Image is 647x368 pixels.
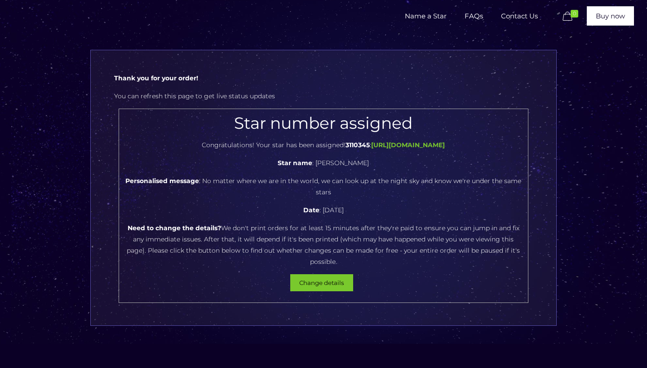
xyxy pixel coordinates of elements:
a: Buy now [587,6,634,26]
p: : [DATE] [124,205,524,216]
b: 3110345 [346,141,370,149]
h2: Star number assigned [124,114,524,133]
span: FAQs [456,3,492,30]
b: Personalised message [125,177,199,185]
p: : No matter where we are in the world, we can look up at the night sky and know we're under the s... [124,175,524,198]
span: Contact Us [492,3,547,30]
p: : [PERSON_NAME] [124,158,524,169]
p: We don't print orders for at least 15 minutes after they're paid to ensure you can jump in and fi... [124,223,524,267]
span: 0 [571,10,578,18]
button: Change details [290,274,353,291]
b: Thank you for your order! [114,74,198,82]
a: [URL][DOMAIN_NAME] [371,141,445,149]
a: 0 [561,11,582,22]
span: Name a Star [396,3,456,30]
p: You can refresh this page to get live status updates [114,91,533,102]
p: Congratulations! Your star has been assigned! : [124,140,524,151]
b: Need to change the details? [128,224,221,232]
b: Star name [278,159,312,167]
b: Date [303,206,319,214]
